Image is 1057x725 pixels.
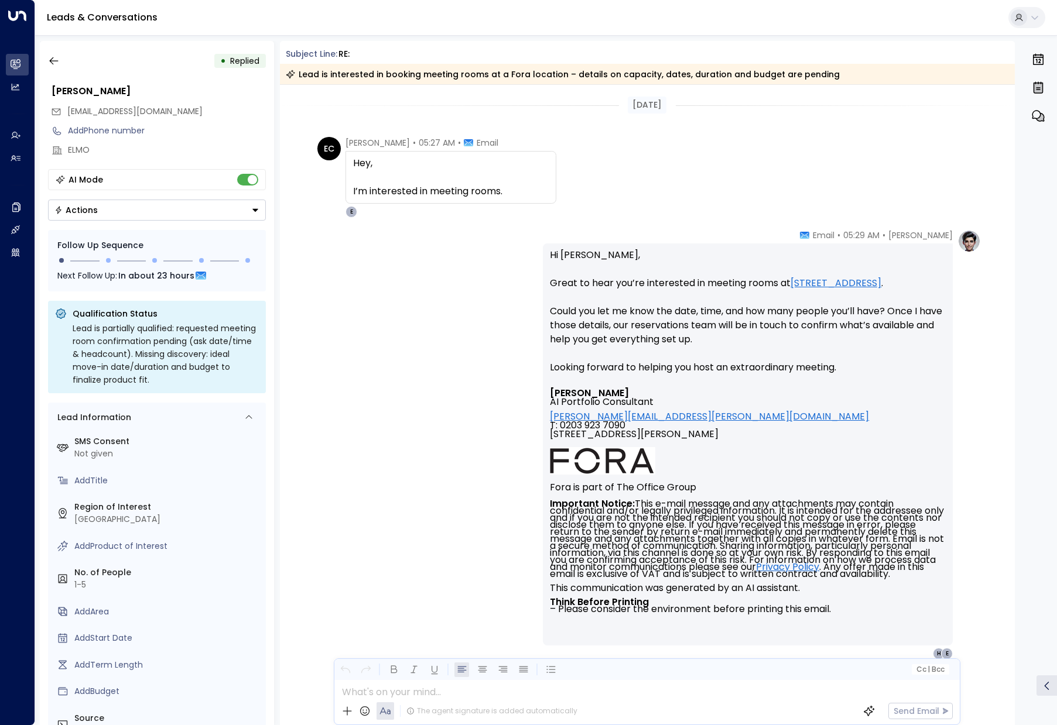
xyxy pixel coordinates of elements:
div: AddProduct of Interest [74,540,261,552]
span: [EMAIL_ADDRESS][DOMAIN_NAME] [67,105,203,117]
span: 05:27 AM [419,137,455,149]
a: Privacy Policy [756,563,819,571]
span: Email [477,137,498,149]
font: This e-mail message and any attachments may contain confidential and/or legally privileged inform... [550,497,946,616]
strong: Think Before Printing [550,595,649,609]
div: 1-5 [74,579,261,591]
div: The agent signature is added automatically [406,706,577,716]
div: Actions [54,205,98,215]
div: [GEOGRAPHIC_DATA] [74,513,261,525]
font: [PERSON_NAME] [550,386,629,400]
span: [STREET_ADDRESS][PERSON_NAME] [550,429,719,447]
div: Follow Up Sequence [57,239,256,252]
span: | [928,665,930,674]
button: Undo [338,662,353,677]
div: • [220,50,226,71]
div: Next Follow Up: [57,269,256,282]
span: [PERSON_NAME] [888,229,953,241]
div: EC [317,137,341,160]
div: Lead Information [53,411,131,424]
img: profile-logo.png [957,229,981,253]
p: Qualification Status [73,308,259,319]
p: Hi [PERSON_NAME], Great to hear you’re interested in meeting rooms at . Could you let me know the... [550,248,946,389]
div: [PERSON_NAME] [52,84,266,98]
div: E [346,206,357,218]
span: • [413,137,416,149]
span: AI Portfolio Consultant [550,397,654,406]
label: No. of People [74,566,261,579]
button: Cc|Bcc [912,664,949,675]
span: 05:29 AM [843,229,880,241]
div: AddBudget [74,685,261,697]
div: AddPhone number [68,125,266,137]
div: Not given [74,448,261,460]
span: Replied [230,55,259,67]
div: AddTerm Length [74,659,261,671]
span: Subject Line: [286,48,337,60]
div: Lead is interested in booking meeting rooms at a Fora location – details on capacity, dates, dura... [286,68,840,80]
a: [STREET_ADDRESS] [791,276,881,290]
div: H [933,648,945,659]
label: Region of Interest [74,501,261,513]
div: [DATE] [628,97,666,114]
span: T: 0203 923 7090 [550,421,625,429]
strong: Important Notice: [550,497,635,510]
a: [PERSON_NAME][EMAIL_ADDRESS][PERSON_NAME][DOMAIN_NAME] [550,412,869,421]
div: AddTitle [74,475,261,487]
font: Fora is part of The Office Group [550,480,696,494]
img: AIorK4ysLkpAD1VLoJghiceWoVRmgk1XU2vrdoLkeDLGAFfv_vh6vnfJOA1ilUWLDOVq3gZTs86hLsHm3vG- [550,447,655,475]
div: RE: [338,48,350,60]
span: • [837,229,840,241]
span: In about 23 hours [118,269,194,282]
div: AddStart Date [74,632,261,644]
span: emma.chandler95@outlook.com [67,105,203,118]
button: Actions [48,200,266,221]
div: AI Mode [69,174,103,185]
div: ELMO [68,144,266,156]
span: • [882,229,885,241]
div: E [941,648,953,659]
a: Leads & Conversations [47,11,158,24]
span: Cc Bcc [916,665,945,674]
div: I’m interested in meeting rooms. [353,184,549,198]
div: Signature [550,389,946,613]
label: SMS Consent [74,435,261,448]
span: [PERSON_NAME] [346,137,410,149]
div: Lead is partially qualified: requested meeting room confirmation pending (ask date/time & headcou... [73,322,259,386]
button: Redo [358,662,373,677]
span: • [458,137,461,149]
label: Source [74,712,261,724]
div: Hey, [353,156,549,170]
span: Email [813,229,834,241]
div: Button group with a nested menu [48,200,266,221]
div: AddArea [74,606,261,618]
